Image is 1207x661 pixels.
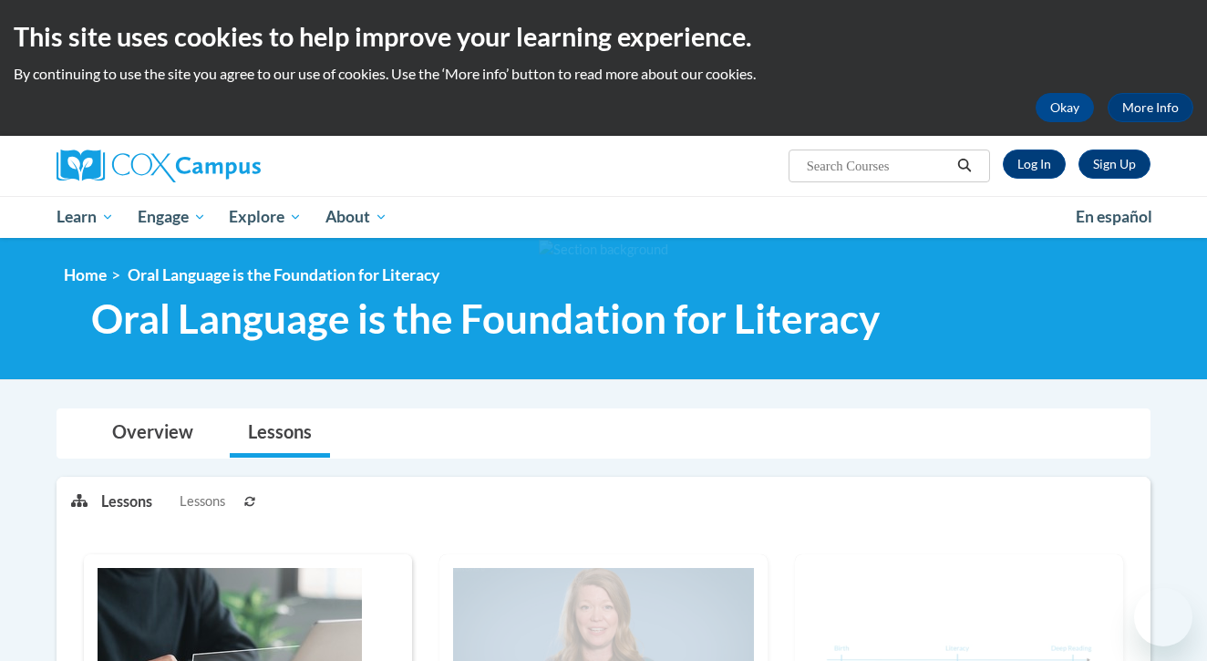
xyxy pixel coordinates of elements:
[951,155,978,177] button: Search
[1036,93,1094,122] button: Okay
[101,491,152,511] p: Lessons
[217,196,314,238] a: Explore
[805,155,951,177] input: Search Courses
[126,196,218,238] a: Engage
[94,409,211,458] a: Overview
[1134,588,1192,646] iframe: Button to launch messaging window
[1064,198,1164,236] a: En español
[57,206,114,228] span: Learn
[314,196,399,238] a: About
[14,64,1193,84] p: By continuing to use the site you agree to our use of cookies. Use the ‘More info’ button to read...
[229,206,302,228] span: Explore
[138,206,206,228] span: Engage
[91,294,880,343] span: Oral Language is the Foundation for Literacy
[230,409,330,458] a: Lessons
[128,265,439,284] span: Oral Language is the Foundation for Literacy
[14,18,1193,55] h2: This site uses cookies to help improve your learning experience.
[539,240,668,260] img: Section background
[57,150,261,182] img: Cox Campus
[1078,150,1150,179] a: Register
[45,196,126,238] a: Learn
[1076,207,1152,226] span: En español
[180,491,225,511] span: Lessons
[1108,93,1193,122] a: More Info
[57,150,403,182] a: Cox Campus
[325,206,387,228] span: About
[64,265,107,284] a: Home
[29,196,1178,238] div: Main menu
[1003,150,1066,179] a: Log In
